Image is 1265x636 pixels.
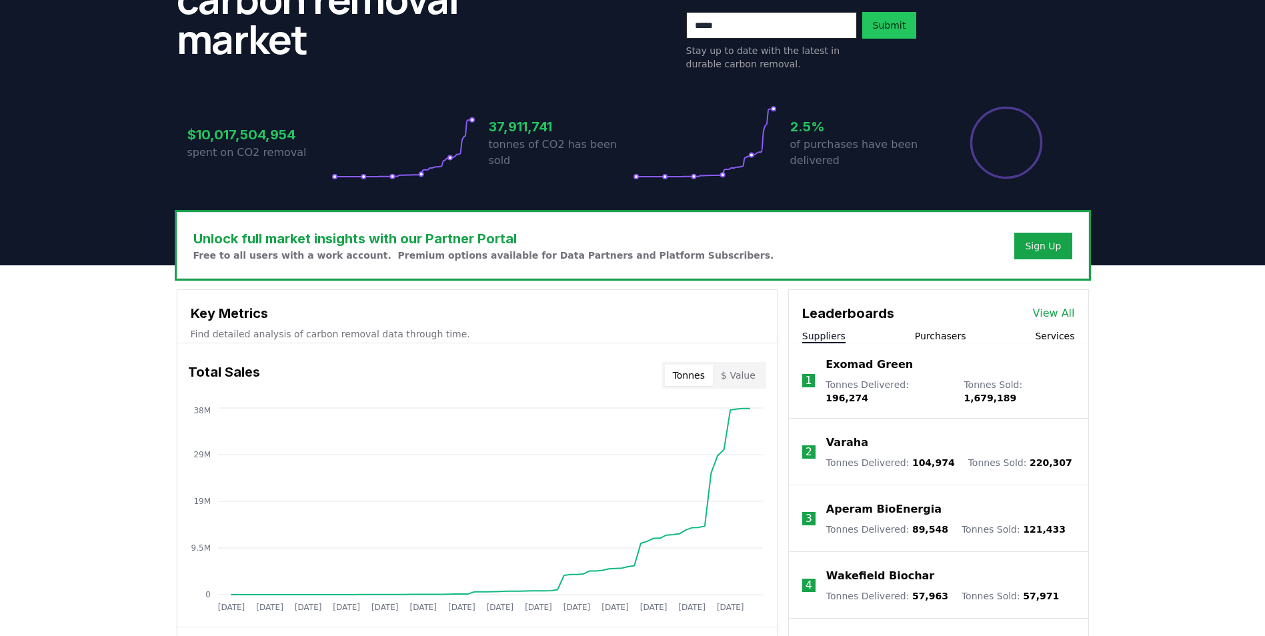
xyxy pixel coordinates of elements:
h3: Leaderboards [802,303,894,323]
p: Find detailed analysis of carbon removal data through time. [191,327,764,341]
h3: 2.5% [790,117,934,137]
a: Exomad Green [826,357,913,373]
span: 1,679,189 [964,393,1016,403]
tspan: [DATE] [217,603,245,612]
p: Tonnes Sold : [962,589,1059,603]
button: Submit [862,12,917,39]
p: Tonnes Sold : [968,456,1072,469]
h3: Unlock full market insights with our Partner Portal [193,229,774,249]
tspan: [DATE] [448,603,475,612]
p: Stay up to date with the latest in durable carbon removal. [686,44,857,71]
button: Services [1035,329,1074,343]
p: Tonnes Delivered : [826,589,948,603]
span: 57,971 [1023,591,1059,601]
p: Tonnes Delivered : [826,378,950,405]
p: 2 [806,444,812,460]
h3: $10,017,504,954 [187,125,331,145]
p: spent on CO2 removal [187,145,331,161]
span: 104,974 [912,457,955,468]
tspan: [DATE] [640,603,667,612]
a: Wakefield Biochar [826,568,934,584]
tspan: [DATE] [678,603,706,612]
p: 1 [805,373,812,389]
a: View All [1033,305,1075,321]
tspan: [DATE] [525,603,552,612]
button: Sign Up [1014,233,1072,259]
tspan: [DATE] [256,603,283,612]
div: Percentage of sales delivered [969,105,1044,180]
button: Tonnes [665,365,713,386]
span: 121,433 [1023,524,1066,535]
tspan: [DATE] [601,603,629,612]
tspan: [DATE] [563,603,590,612]
button: Suppliers [802,329,846,343]
h3: Total Sales [188,362,260,389]
tspan: 9.5M [191,543,210,553]
p: 4 [806,577,812,593]
span: 89,548 [912,524,948,535]
p: 3 [806,511,812,527]
tspan: [DATE] [409,603,437,612]
button: Purchasers [915,329,966,343]
a: Varaha [826,435,868,451]
a: Sign Up [1025,239,1061,253]
p: Free to all users with a work account. Premium options available for Data Partners and Platform S... [193,249,774,262]
tspan: [DATE] [371,603,398,612]
button: $ Value [713,365,764,386]
tspan: [DATE] [294,603,321,612]
tspan: 0 [205,590,211,599]
p: Tonnes Sold : [964,378,1074,405]
tspan: 29M [193,450,211,459]
h3: 37,911,741 [489,117,633,137]
h3: Key Metrics [191,303,764,323]
p: Tonnes Sold : [962,523,1066,536]
tspan: 19M [193,497,211,506]
span: 57,963 [912,591,948,601]
span: 220,307 [1030,457,1072,468]
p: tonnes of CO2 has been sold [489,137,633,169]
tspan: [DATE] [486,603,513,612]
tspan: [DATE] [333,603,360,612]
p: Tonnes Delivered : [826,523,948,536]
tspan: [DATE] [716,603,744,612]
p: Tonnes Delivered : [826,456,955,469]
tspan: 38M [193,406,211,415]
span: 196,274 [826,393,868,403]
a: Aperam BioEnergia [826,501,942,517]
p: of purchases have been delivered [790,137,934,169]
